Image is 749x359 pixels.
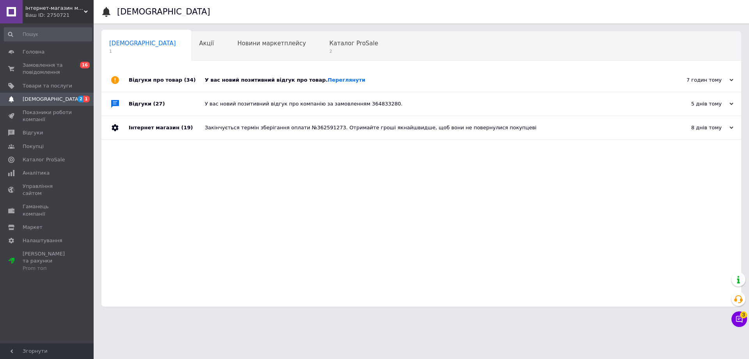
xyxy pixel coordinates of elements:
div: 7 годин тому [655,77,733,84]
input: Пошук [4,27,92,41]
span: (19) [181,125,193,130]
span: Інтернет-магазин медичного одягу "Марія" [25,5,84,12]
span: Гаманець компанії [23,203,72,217]
span: Товари та послуги [23,82,72,89]
span: [PERSON_NAME] та рахунки [23,250,72,272]
span: 3 [740,311,747,318]
span: Головна [23,48,44,55]
span: Каталог ProSale [329,40,378,47]
span: [DEMOGRAPHIC_DATA] [109,40,176,47]
div: Закінчується термін зберігання оплати №362591273. Отримайте гроші якнайшвидше, щоб вони не поверн... [205,124,655,131]
div: Інтернет магазин [129,116,205,139]
span: Управління сайтом [23,183,72,197]
div: Prom топ [23,265,72,272]
div: Відгуки про товар [129,68,205,92]
span: Показники роботи компанії [23,109,72,123]
span: 1 [109,48,176,54]
span: Налаштування [23,237,62,244]
span: Аналітика [23,170,50,177]
div: У вас новий позитивний відгук про товар. [205,77,655,84]
h1: [DEMOGRAPHIC_DATA] [117,7,210,16]
div: У вас новий позитивний відгук про компанію за замовленням 364833280. [205,100,655,107]
span: (34) [184,77,196,83]
span: Замовлення та повідомлення [23,62,72,76]
button: Чат з покупцем3 [731,311,747,327]
span: Акції [199,40,214,47]
span: Каталог ProSale [23,156,65,163]
span: 1 [83,96,90,102]
span: 2 [78,96,84,102]
span: 16 [80,62,90,68]
span: Маркет [23,224,43,231]
span: Покупці [23,143,44,150]
span: [DEMOGRAPHIC_DATA] [23,96,80,103]
a: Переглянути [328,77,366,83]
span: Новини маркетплейсу [237,40,306,47]
div: 5 днів тому [655,100,733,107]
div: Ваш ID: 2750721 [25,12,94,19]
span: Відгуки [23,129,43,136]
span: 2 [329,48,378,54]
div: 8 днів тому [655,124,733,131]
span: (27) [153,101,165,107]
div: Відгуки [129,92,205,116]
